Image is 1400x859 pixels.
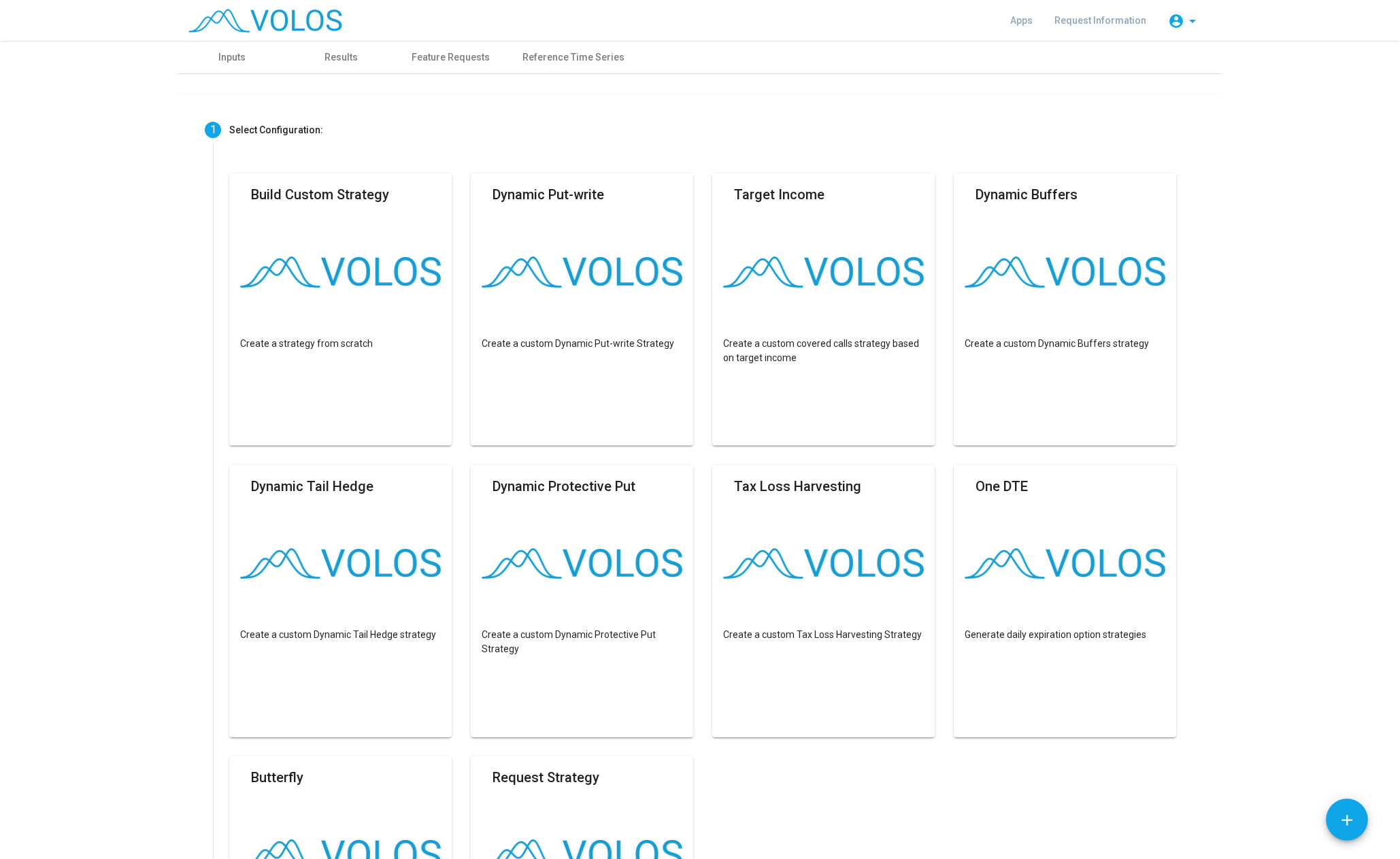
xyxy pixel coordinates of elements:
p: Create a custom Dynamic Protective Put Strategy [482,628,682,656]
img: logo.png [965,256,1165,288]
mat-card-title: Build Custom Strategy [251,184,389,205]
img: logo.png [482,548,682,579]
div: Reference Time Series [522,50,624,65]
button: Add icon [1326,798,1368,841]
mat-card-title: Request Strategy [493,767,599,788]
img: logo.png [240,256,441,288]
mat-icon: add [1338,811,1356,829]
img: logo.png [965,548,1165,579]
p: Create a custom Dynamic Put-write Strategy [482,337,682,351]
img: logo.png [482,256,682,288]
p: Create a custom Dynamic Tail Hedge strategy [240,628,441,642]
mat-card-title: Butterfly [251,767,303,788]
mat-card-title: Target Income [734,184,824,205]
img: logo.png [723,548,924,579]
mat-card-title: Dynamic Put-write [493,184,604,205]
div: Inputs [218,50,246,65]
div: Feature Requests [412,50,490,65]
span: Apps [1010,15,1033,26]
mat-card-title: Dynamic Protective Put [493,476,635,496]
mat-card-title: Dynamic Buffers [976,184,1078,205]
mat-card-title: One DTE [976,476,1028,496]
a: Apps [999,8,1044,33]
span: 1 [210,123,216,136]
div: Results [324,50,358,65]
p: Generate daily expiration option strategies [965,628,1165,642]
mat-card-title: Tax Loss Harvesting [734,476,861,496]
mat-icon: account_circle [1168,13,1184,29]
mat-icon: arrow_drop_down [1184,13,1201,29]
p: Create a custom Tax Loss Harvesting Strategy [723,628,924,642]
p: Create a custom Dynamic Buffers strategy [965,337,1165,351]
div: Select Configuration: [229,123,323,137]
a: Request Information [1044,8,1157,33]
p: Create a custom covered calls strategy based on target income [723,337,924,365]
p: Create a strategy from scratch [240,337,441,351]
mat-card-title: Dynamic Tail Hedge [251,476,373,496]
img: logo.png [723,256,924,288]
span: Request Information [1054,15,1146,26]
img: logo.png [240,548,441,579]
